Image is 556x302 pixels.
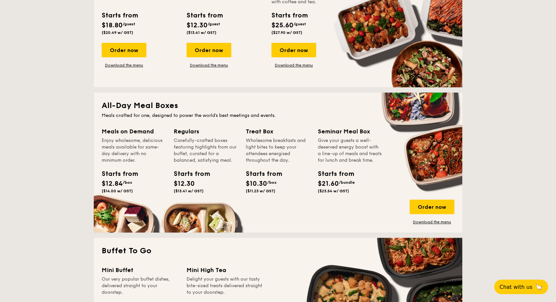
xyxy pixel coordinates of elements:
span: $12.84 [102,180,123,188]
div: Order now [102,43,146,57]
div: Wholesome breakfasts and light bites to keep your attendees energised throughout the day. [246,137,310,164]
a: Download the menu [271,63,316,68]
div: Carefully-crafted boxes featuring highlights from our buffet, curated for a balanced, satisfying ... [174,137,238,164]
div: Starts from [187,11,222,20]
span: ($23.54 w/ GST) [318,189,349,193]
span: $10.30 [246,180,267,188]
div: Starts from [318,169,347,179]
div: Order now [271,43,316,57]
div: Treat Box [246,127,310,136]
div: Order now [187,43,231,57]
div: Mini High Tea [187,265,264,275]
div: Mini Buffet [102,265,179,275]
div: Starts from [271,11,307,20]
span: /guest [208,22,220,26]
span: /bundle [339,180,355,185]
span: /box [267,180,277,185]
span: ($27.90 w/ GST) [271,30,302,35]
span: $18.80 [102,21,123,29]
a: Download the menu [102,63,146,68]
h2: Buffet To Go [102,246,454,256]
span: ($20.49 w/ GST) [102,30,133,35]
span: ($13.41 w/ GST) [187,30,216,35]
div: Starts from [102,11,138,20]
span: /guest [293,22,306,26]
div: Order now [410,200,454,214]
span: $25.60 [271,21,293,29]
div: Starts from [174,169,203,179]
h2: All-Day Meal Boxes [102,100,454,111]
span: ($13.41 w/ GST) [174,189,204,193]
span: $12.30 [174,180,195,188]
span: /box [123,180,132,185]
div: Regulars [174,127,238,136]
span: Chat with us [499,284,532,290]
span: ($14.00 w/ GST) [102,189,133,193]
div: Starts from [246,169,275,179]
span: ($11.23 w/ GST) [246,189,275,193]
span: 🦙 [535,283,543,291]
div: Enjoy wholesome, delicious meals available for same-day delivery with no minimum order. [102,137,166,164]
div: Meals on Demand [102,127,166,136]
div: Seminar Meal Box [318,127,382,136]
button: Chat with us🦙 [494,280,548,294]
div: Our very popular buffet dishes, delivered straight to your doorstep. [102,276,179,296]
span: $21.60 [318,180,339,188]
a: Download the menu [187,63,231,68]
div: Give your guests a well-deserved energy boost with a line-up of meals and treats for lunch and br... [318,137,382,164]
div: Meals crafted for one, designed to power the world's best meetings and events. [102,112,454,119]
span: /guest [123,22,135,26]
div: Starts from [102,169,131,179]
div: Delight your guests with our tasty bite-sized treats delivered straight to your doorstep. [187,276,264,296]
a: Download the menu [410,219,454,225]
span: $12.30 [187,21,208,29]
